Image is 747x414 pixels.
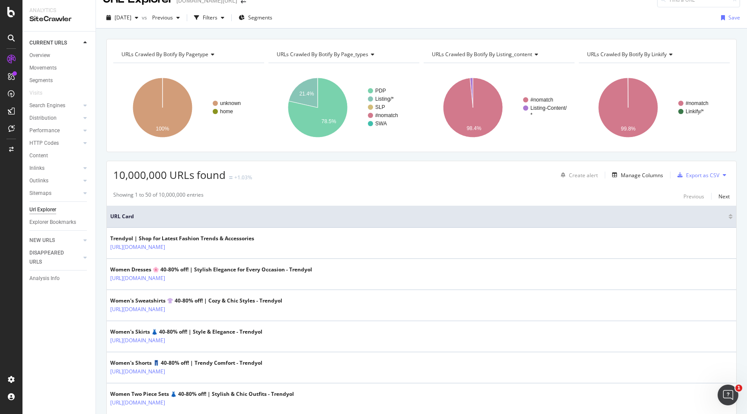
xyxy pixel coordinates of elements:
a: Distribution [29,114,81,123]
a: Analysis Info [29,274,89,283]
div: Trendyol | Shop for Latest Fashion Trends & Accessories [110,235,254,242]
img: Equal [229,176,233,179]
a: Search Engines [29,101,81,110]
div: Search Engines [29,101,65,110]
text: PDP [375,88,386,94]
div: NEW URLS [29,236,55,245]
a: Visits [29,89,51,98]
button: Manage Columns [609,170,663,180]
a: [URL][DOMAIN_NAME] [110,243,165,252]
h4: URLs Crawled By Botify By linkify [585,48,722,61]
div: Save [728,14,740,21]
span: vs [142,14,149,21]
h4: URLs Crawled By Botify By page_types [275,48,412,61]
span: Segments [248,14,272,21]
div: Segments [29,76,53,85]
button: Create alert [557,168,598,182]
button: Segments [235,11,276,25]
span: URLs Crawled By Botify By pagetype [121,51,208,58]
div: Women's Shorts 👖 40-80% off! | Trendy Comfort - Trendyol [110,359,262,367]
div: Next [718,193,730,200]
svg: A chart. [424,70,575,145]
div: Previous [683,193,704,200]
a: [URL][DOMAIN_NAME] [110,367,165,376]
a: [URL][DOMAIN_NAME] [110,305,165,314]
a: Url Explorer [29,205,89,214]
a: DISAPPEARED URLS [29,248,81,267]
text: unknown [220,100,241,106]
text: 100% [156,126,169,132]
div: DISAPPEARED URLS [29,248,73,267]
button: Previous [683,191,704,201]
iframe: Intercom live chat [718,385,738,405]
div: Distribution [29,114,57,123]
div: Export as CSV [686,172,719,179]
span: URLs Crawled By Botify By page_types [277,51,368,58]
a: Segments [29,76,89,85]
div: Showing 1 to 50 of 10,000,000 entries [113,191,204,201]
div: Women's Sweatshirts 👚 40-80% off! | Cozy & Chic Styles - Trendyol [110,297,282,305]
a: Performance [29,126,81,135]
a: Explorer Bookmarks [29,218,89,227]
h4: URLs Crawled By Botify By listing_content [430,48,567,61]
span: Previous [149,14,173,21]
text: SWA [375,121,387,127]
span: URL Card [110,213,726,220]
text: 78.5% [322,118,336,124]
text: Listing-Content/ [530,105,567,111]
span: 10,000,000 URLs found [113,168,226,182]
button: Next [718,191,730,201]
div: Manage Columns [621,172,663,179]
div: Women's Skirts 👗 40-80% off! | Style & Elegance - Trendyol [110,328,262,336]
div: Content [29,151,48,160]
a: Outlinks [29,176,81,185]
a: HTTP Codes [29,139,81,148]
div: Analysis Info [29,274,60,283]
div: Outlinks [29,176,48,185]
span: URLs Crawled By Botify By linkify [587,51,667,58]
a: Overview [29,51,89,60]
a: [URL][DOMAIN_NAME] [110,398,165,407]
a: CURRENT URLS [29,38,81,48]
span: URLs Crawled By Botify By listing_content [432,51,532,58]
button: Filters [191,11,228,25]
text: Linkify/* [686,108,704,115]
button: Export as CSV [674,168,719,182]
button: Save [718,11,740,25]
svg: A chart. [113,70,264,145]
div: HTTP Codes [29,139,59,148]
div: Url Explorer [29,205,56,214]
a: [URL][DOMAIN_NAME] [110,336,165,345]
div: Movements [29,64,57,73]
div: SiteCrawler [29,14,89,24]
text: home [220,108,233,115]
text: Listing/* [375,96,394,102]
div: Visits [29,89,42,98]
a: NEW URLS [29,236,81,245]
a: [URL][DOMAIN_NAME] [110,274,165,283]
div: Sitemaps [29,189,51,198]
text: 99.8% [621,126,635,132]
a: Content [29,151,89,160]
button: [DATE] [103,11,142,25]
text: SLP [375,104,385,110]
a: Movements [29,64,89,73]
h4: URLs Crawled By Botify By pagetype [120,48,256,61]
text: 21.4% [299,91,314,97]
div: Analytics [29,7,89,14]
div: Explorer Bookmarks [29,218,76,227]
text: #nomatch [686,100,709,106]
div: CURRENT URLS [29,38,67,48]
text: 98.4% [466,125,481,131]
span: 2025 Aug. 26th [115,14,131,21]
div: Performance [29,126,60,135]
div: +1.03% [234,174,252,181]
div: Women Dresses 🌸 40-80% off! | Stylish Elegance for Every Occasion - Trendyol [110,266,312,274]
a: Inlinks [29,164,81,173]
svg: A chart. [579,70,730,145]
svg: A chart. [268,70,419,145]
button: Previous [149,11,183,25]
